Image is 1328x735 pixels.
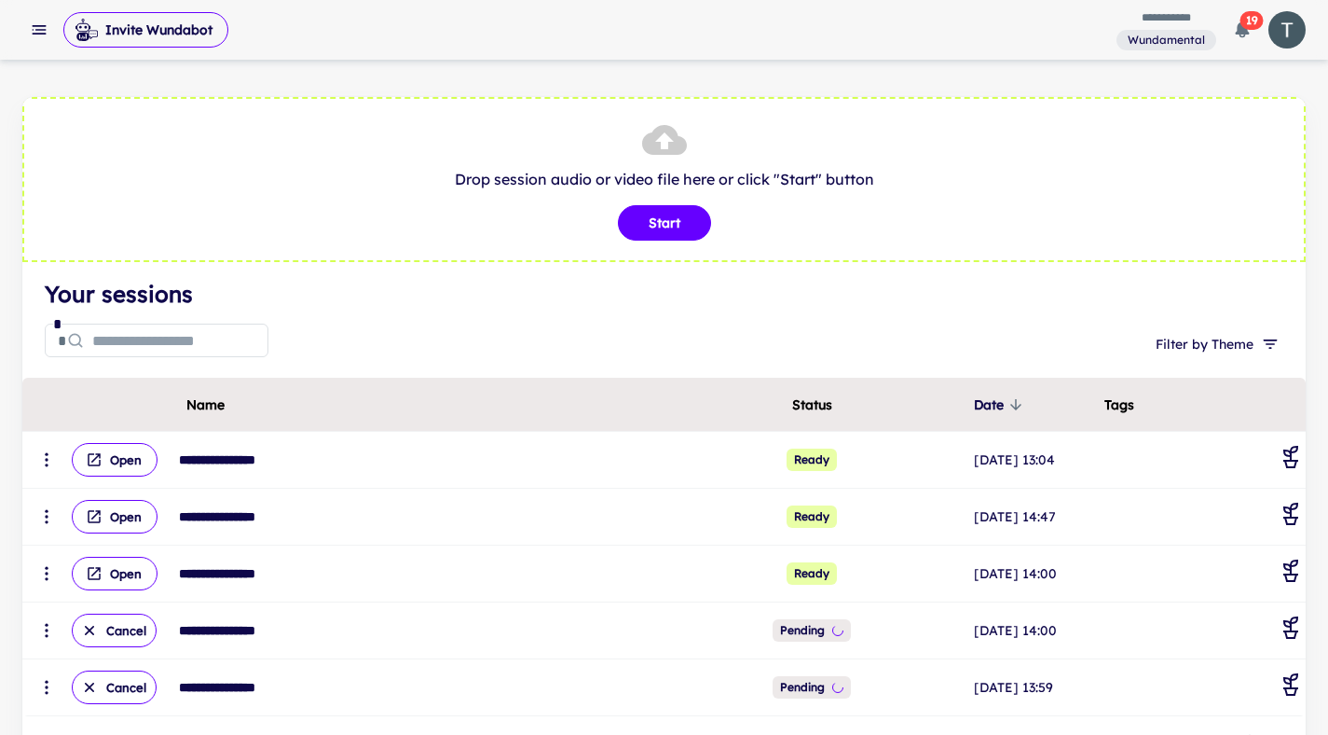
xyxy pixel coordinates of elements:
[974,394,1028,416] span: Date
[773,676,851,699] span: Position in queue: 1
[773,619,851,642] span: Position in queue: 1
[186,394,225,416] span: Name
[22,378,1306,716] div: scrollable content
[1240,11,1264,30] span: 19
[618,205,711,241] button: Start
[970,659,1101,716] td: [DATE] 13:59
[72,557,157,590] button: Open
[1280,617,1302,645] div: Coaching
[1120,32,1212,49] span: Wundamental
[72,614,157,647] button: Cancel
[1104,394,1134,416] span: Tags
[63,12,228,48] button: Invite Wundabot
[970,546,1101,603] td: [DATE] 14:00
[787,506,837,528] span: Ready
[63,11,228,49] span: Invite Wundabot to record a meeting
[787,449,837,471] span: Ready
[43,168,1285,190] p: Drop session audio or video file here or click "Start" button
[72,500,157,534] button: Open
[787,562,837,585] span: Ready
[45,277,1283,311] h4: Your sessions
[1280,560,1302,588] div: Coaching
[72,443,157,477] button: Open
[1148,327,1283,361] button: Filter by Theme
[72,671,157,704] button: Cancel
[1224,11,1261,49] button: 19
[970,432,1101,489] td: [DATE] 13:04
[970,489,1101,546] td: [DATE] 14:47
[1268,11,1306,49] img: photoURL
[792,394,832,416] span: Status
[1280,503,1302,531] div: Coaching
[1280,446,1302,474] div: Coaching
[970,603,1101,659] td: [DATE] 14:00
[1116,28,1216,51] span: You are a member of this workspace. Contact your workspace owner for assistance.
[1280,673,1302,701] div: Coaching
